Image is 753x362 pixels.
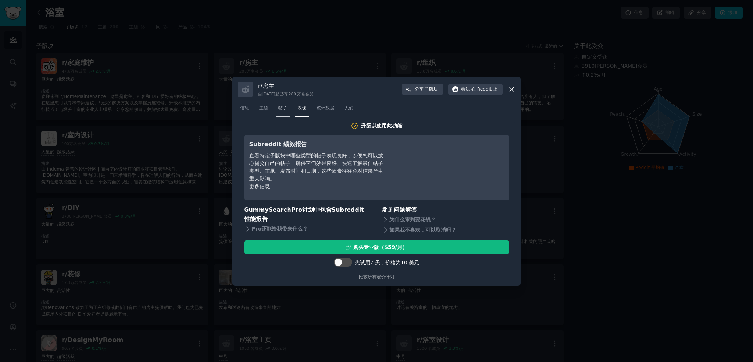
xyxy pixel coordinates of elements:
font: 自[DATE]起 [258,92,279,96]
a: 人们 [342,102,356,117]
font: r/ [258,82,263,89]
font: Subreddit 性能报告 [244,206,364,222]
font: GummySearch [244,206,291,213]
font: Pro [252,226,262,232]
font: 升级以使用此功能 [361,123,402,129]
font: /月 [395,244,402,250]
font: Subreddit 绩效报告 [249,141,307,148]
a: 统计数据 [314,102,337,117]
font: 信息 [240,105,249,110]
font: 房主 [263,82,274,89]
font: 查看特定子版块中哪些类型的帖子表现良好，以便您可以放心提交自己的帖子，确保它们效果良好。快速了解最佳帖子类型、主题、发布时间和日期，这些因素往往会对结果产生重大影响。 [249,152,383,182]
font: 59 [388,244,395,250]
a: 更多信息 [249,183,270,189]
a: 主题 [257,102,271,117]
font: 常见问题解答 [382,206,417,213]
font: （$ [379,244,388,250]
a: 信息 [238,102,251,117]
font: 10 美元 [401,260,419,266]
font: 在 Reddit 上 [471,87,497,92]
font: 会员 [305,92,313,96]
font: 主题 [259,105,268,110]
a: 比较所有定价计划 [359,274,394,280]
font: 人们 [345,105,353,110]
font: 帖子 [278,105,287,110]
font: 看法 [461,87,470,92]
a: 表现 [295,102,309,117]
font: 表现 [297,105,306,110]
font: 试用 [360,260,370,266]
font: ？ [303,226,308,232]
font: ） [402,244,407,250]
font: 已有 280 万名 [279,92,306,96]
font: 购买 [353,244,364,250]
font: 中包含 [314,206,332,213]
button: 看法在 Reddit 上 [448,84,503,95]
button: 购买专业版（$59/月） [244,240,509,254]
font: 子版块 [425,87,438,92]
iframe: YouTube 视频播放器 [394,140,504,195]
font: 7 天，价格为 [370,260,401,266]
font: 先 [355,260,360,266]
font: Pro [291,206,302,213]
font: 统计数据 [317,105,334,110]
font: 分享 [415,87,424,92]
a: 帖子 [276,102,290,117]
font: 还能给我带来什么 [261,226,303,232]
font: 如果我不喜欢，可以取消吗？ [389,227,456,233]
font: 专业版 [364,244,379,250]
button: 分享子版块 [402,84,443,95]
font: 计划 [302,206,314,213]
font: 为什么审判要花钱？ [389,217,436,222]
